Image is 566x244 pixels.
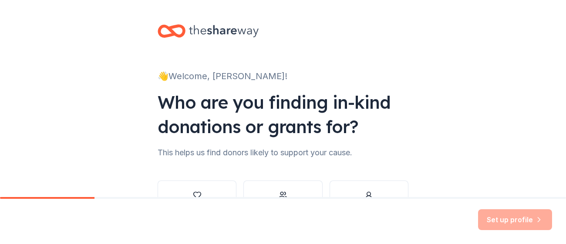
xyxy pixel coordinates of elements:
[243,180,322,222] button: Other group
[330,180,408,222] button: Individual
[158,146,408,160] div: This helps us find donors likely to support your cause.
[158,180,236,222] button: Nonprofit
[158,69,408,83] div: 👋 Welcome, [PERSON_NAME]!
[158,90,408,139] div: Who are you finding in-kind donations or grants for?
